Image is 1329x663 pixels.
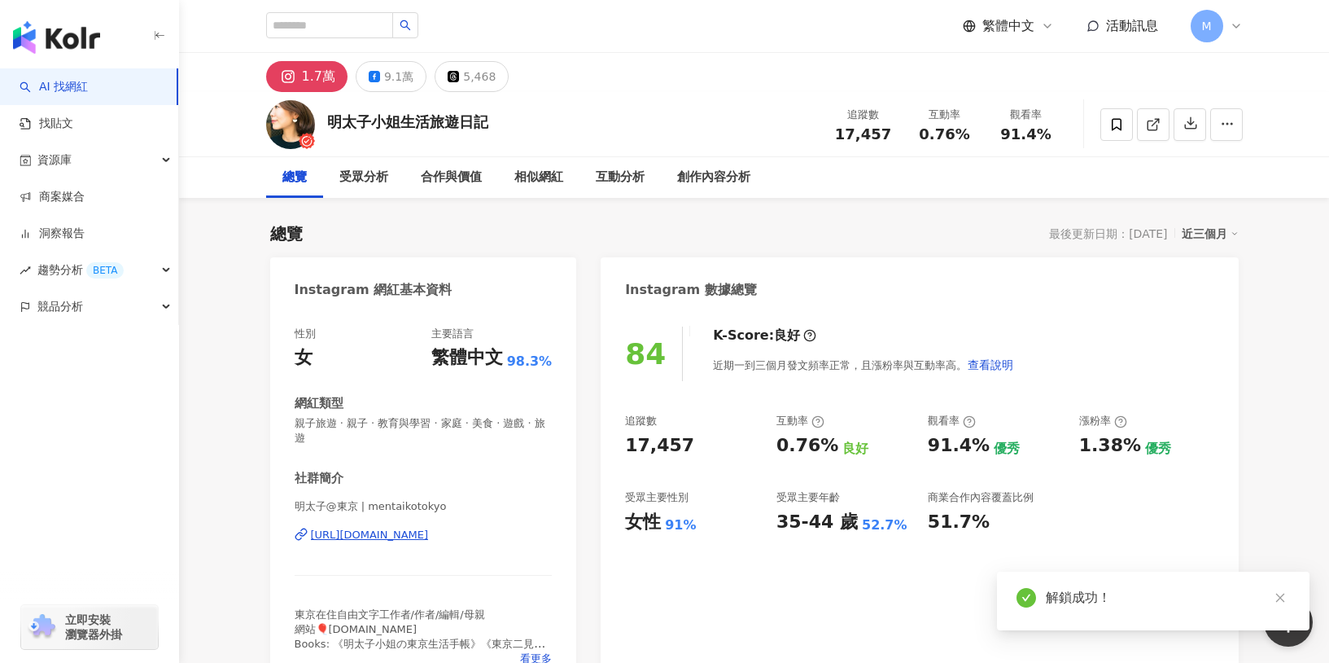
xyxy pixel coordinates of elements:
[1106,18,1158,33] span: 活動訊息
[928,510,990,535] div: 51.7%
[968,358,1013,371] span: 查看說明
[431,345,503,371] div: 繁體中文
[514,168,563,187] div: 相似網紅
[625,337,666,371] div: 84
[625,281,757,299] div: Instagram 數據總覽
[356,61,426,92] button: 9.1萬
[774,327,800,345] div: 良好
[919,126,969,143] span: 0.76%
[1016,588,1036,608] span: check-circle
[776,433,838,459] div: 0.76%
[982,17,1034,35] span: 繁體中文
[20,79,88,95] a: searchAI 找網紅
[1182,223,1239,244] div: 近三個月
[26,614,58,640] img: chrome extension
[625,433,694,459] div: 17,457
[713,349,1014,381] div: 近期一到三個月發文頻率正常，且漲粉率與互動率高。
[596,168,645,187] div: 互動分析
[463,65,496,88] div: 5,468
[295,416,553,446] span: 親子旅遊 · 親子 · 教育與學習 · 家庭 · 美食 · 遊戲 · 旅遊
[421,168,482,187] div: 合作與價值
[266,61,348,92] button: 1.7萬
[327,112,488,132] div: 明太子小姐生活旅遊日記
[295,395,343,412] div: 網紅類型
[776,490,840,505] div: 受眾主要年齡
[928,414,976,428] div: 觀看率
[1049,227,1167,240] div: 最後更新日期：[DATE]
[862,516,907,534] div: 52.7%
[677,168,750,187] div: 創作內容分析
[625,414,657,428] div: 追蹤數
[400,20,411,31] span: search
[37,252,124,288] span: 趨勢分析
[776,414,824,428] div: 互動率
[665,516,696,534] div: 91%
[994,440,1020,458] div: 優秀
[431,327,474,341] div: 主要語言
[13,21,100,54] img: logo
[37,288,83,325] span: 競品分析
[1274,592,1286,604] span: close
[20,116,73,132] a: 找貼文
[435,61,509,92] button: 5,468
[1046,588,1290,608] div: 解鎖成功！
[384,65,413,88] div: 9.1萬
[625,510,661,535] div: 女性
[842,440,868,458] div: 良好
[928,433,990,459] div: 91.4%
[295,327,316,341] div: 性別
[21,605,158,649] a: chrome extension立即安裝 瀏覽器外掛
[86,262,124,279] div: BETA
[295,281,452,299] div: Instagram 網紅基本資料
[37,142,72,178] span: 資源庫
[967,349,1014,381] button: 查看說明
[295,528,553,542] a: [URL][DOMAIN_NAME]
[20,265,31,276] span: rise
[1000,126,1051,143] span: 91.4%
[928,490,1034,505] div: 商業合作內容覆蓋比例
[835,125,891,143] span: 17,457
[20,226,85,242] a: 洞察報告
[507,353,553,371] span: 98.3%
[295,499,553,514] span: 明太子@東京 | mentaikotokyo
[1079,414,1127,428] div: 漲粉率
[625,490,689,505] div: 受眾主要性別
[914,107,976,123] div: 互動率
[1201,17,1211,35] span: M
[1079,433,1141,459] div: 1.38%
[833,107,894,123] div: 追蹤數
[270,222,303,245] div: 總覽
[339,168,388,187] div: 受眾分析
[302,65,335,88] div: 1.7萬
[713,327,816,345] div: K-Score :
[65,613,122,642] span: 立即安裝 瀏覽器外掛
[20,189,85,205] a: 商案媒合
[295,345,313,371] div: 女
[282,168,307,187] div: 總覽
[266,100,315,149] img: KOL Avatar
[995,107,1057,123] div: 觀看率
[295,470,343,487] div: 社群簡介
[1145,440,1171,458] div: 優秀
[776,510,858,535] div: 35-44 歲
[311,528,429,542] div: [URL][DOMAIN_NAME]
